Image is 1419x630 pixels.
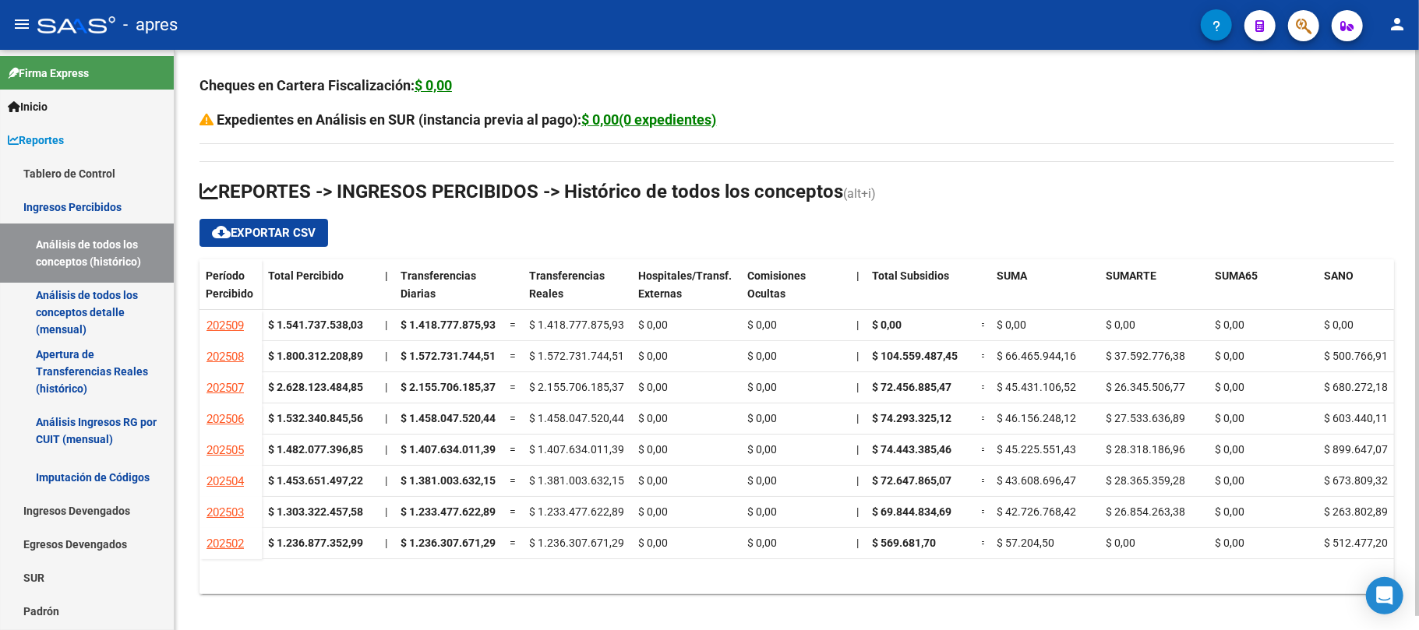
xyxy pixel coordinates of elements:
mat-icon: menu [12,15,31,33]
span: $ 1.458.047.520,44 [401,412,496,424]
datatable-header-cell: SUMA65 [1209,259,1318,325]
span: = [981,443,987,456]
datatable-header-cell: Total Percibido [262,259,379,325]
span: $ 0,00 [1324,319,1354,331]
span: $ 0,00 [747,474,777,487]
div: Open Intercom Messenger [1366,577,1403,614]
span: | [856,537,859,549]
span: = [510,319,516,331]
span: Inicio [8,98,48,115]
datatable-header-cell: SUMARTE [1100,259,1209,325]
span: $ 0,00 [997,319,1026,331]
span: $ 0,00 [747,350,777,362]
span: $ 74.443.385,46 [872,443,951,456]
span: $ 37.592.776,38 [1106,350,1185,362]
span: SUMA65 [1215,269,1258,282]
strong: $ 1.541.737.538,03 [268,319,363,331]
span: | [385,381,387,393]
datatable-header-cell: SUMA [990,259,1100,325]
button: Exportar CSV [199,219,328,247]
span: $ 0,00 [1215,381,1244,393]
span: $ 512.477,20 [1324,537,1388,549]
span: $ 1.418.777.875,93 [401,319,496,331]
span: Período Percibido [206,269,253,300]
span: = [510,350,516,362]
span: $ 26.854.263,38 [1106,505,1185,518]
span: $ 500.766,91 [1324,350,1388,362]
mat-icon: person [1388,15,1407,33]
span: $ 1.458.047.520,44 [529,412,624,424]
span: $ 2.155.706.185,37 [401,381,496,393]
span: $ 72.647.865,07 [872,474,951,487]
span: SUMARTE [1106,269,1156,282]
span: $ 43.608.696,47 [997,474,1076,487]
span: Total Percibido [268,269,344,282]
span: $ 0,00 [638,443,668,456]
span: $ 0,00 [638,350,668,362]
span: Firma Express [8,65,89,82]
span: $ 0,00 [638,412,668,424]
span: $ 69.844.834,69 [872,505,951,518]
mat-icon: cloud_download [212,223,231,241]
datatable-header-cell: | [850,259,866,325]
span: $ 569.681,70 [872,537,936,549]
span: $ 0,00 [747,537,777,549]
span: 202502 [206,537,244,551]
datatable-header-cell: Transferencias Reales [523,259,632,325]
span: 202504 [206,474,244,488]
datatable-header-cell: | [379,259,394,325]
strong: $ 1.236.877.352,99 [268,537,363,549]
span: $ 1.381.003.632,15 [529,474,624,487]
div: $ 0,00 [415,75,452,97]
span: $ 0,00 [1215,350,1244,362]
span: | [385,443,387,456]
span: $ 1.572.731.744,51 [529,350,624,362]
span: $ 1.381.003.632,15 [401,474,496,487]
span: $ 57.204,50 [997,537,1054,549]
span: $ 0,00 [747,381,777,393]
datatable-header-cell: Hospitales/Transf. Externas [632,259,741,325]
span: $ 1.233.477.622,89 [529,505,624,518]
span: $ 72.456.885,47 [872,381,951,393]
span: - apres [123,8,178,42]
span: $ 0,00 [638,505,668,518]
span: Reportes [8,132,64,149]
span: $ 0,00 [872,319,902,331]
span: $ 0,00 [1215,474,1244,487]
span: | [385,269,388,282]
span: Exportar CSV [212,226,316,240]
span: $ 28.318.186,96 [1106,443,1185,456]
span: Total Subsidios [872,269,949,282]
span: = [510,505,516,518]
span: $ 45.431.106,52 [997,381,1076,393]
span: 202506 [206,412,244,426]
span: | [385,412,387,424]
span: $ 0,00 [638,474,668,487]
span: 202508 [206,350,244,364]
span: | [856,319,859,331]
strong: Cheques en Cartera Fiscalización: [199,77,452,93]
strong: $ 1.532.340.845,56 [268,412,363,424]
span: | [856,269,860,282]
span: Transferencias Diarias [401,269,476,300]
strong: $ 1.303.322.457,58 [268,505,363,518]
span: $ 0,00 [1215,319,1244,331]
span: $ 899.647,07 [1324,443,1388,456]
span: | [856,350,859,362]
span: $ 26.345.506,77 [1106,381,1185,393]
span: $ 0,00 [747,412,777,424]
datatable-header-cell: Período Percibido [199,259,262,325]
span: | [385,474,387,487]
span: | [385,537,387,549]
span: $ 0,00 [1106,319,1135,331]
span: 202505 [206,443,244,457]
span: $ 1.407.634.011,39 [529,443,624,456]
span: $ 0,00 [638,319,668,331]
datatable-header-cell: Total Subsidios [866,259,975,325]
span: $ 0,00 [638,537,668,549]
span: $ 42.726.768,42 [997,505,1076,518]
span: $ 0,00 [638,381,668,393]
div: $ 0,00(0 expedientes) [582,109,717,131]
span: $ 1.236.307.671,29 [401,537,496,549]
span: (alt+i) [843,186,876,201]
